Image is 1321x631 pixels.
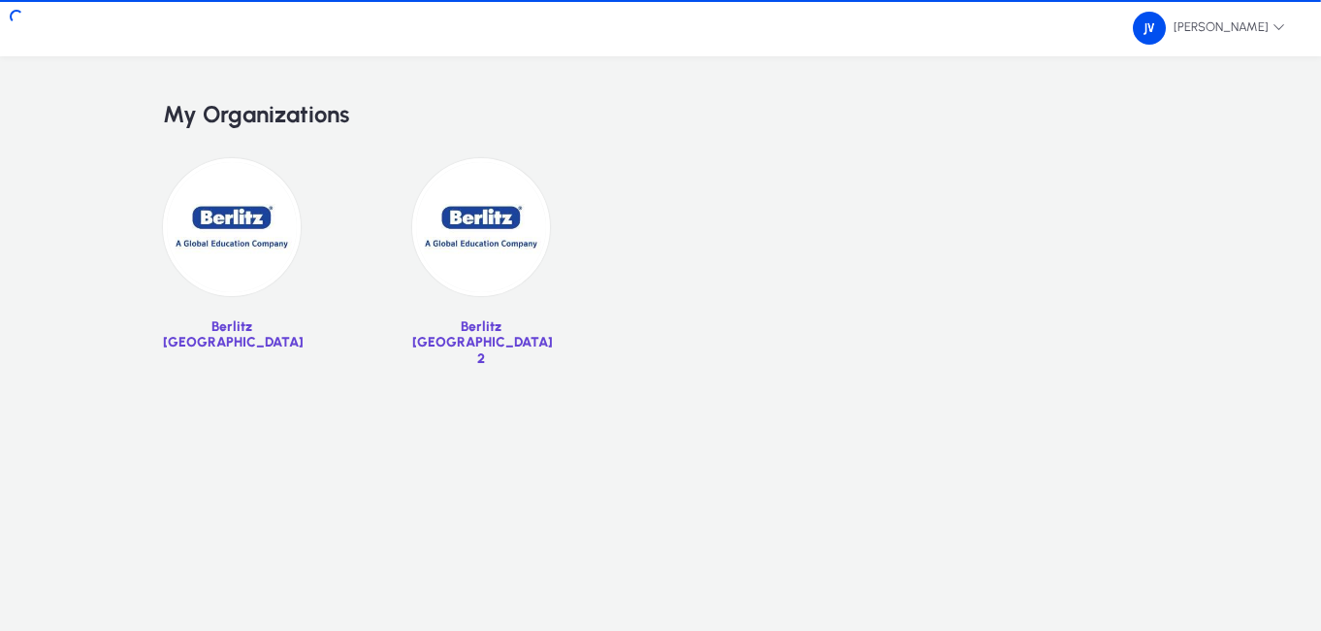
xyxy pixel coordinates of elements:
img: 162.png [1133,12,1166,45]
p: Berlitz [GEOGRAPHIC_DATA] [163,319,301,351]
span: [PERSON_NAME] [1133,12,1285,45]
a: Berlitz [GEOGRAPHIC_DATA] 2 [412,158,550,382]
img: 34.jpg [163,158,301,296]
h2: My Organizations [163,101,1158,129]
a: Berlitz [GEOGRAPHIC_DATA] [163,158,301,382]
p: Berlitz [GEOGRAPHIC_DATA] 2 [412,319,550,368]
img: 39.jpg [412,158,550,296]
button: [PERSON_NAME] [1117,11,1301,46]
